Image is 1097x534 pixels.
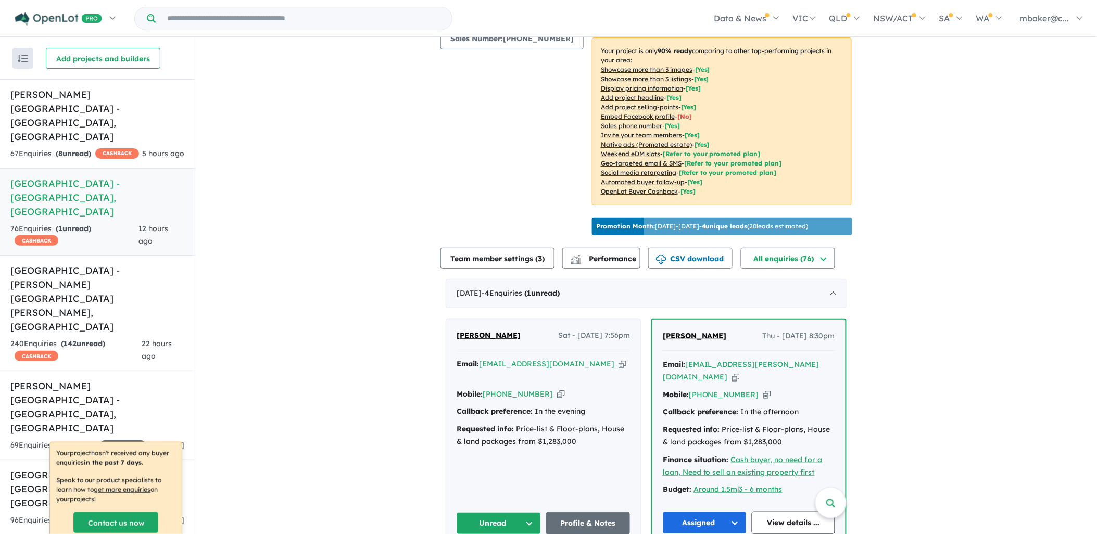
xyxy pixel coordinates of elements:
span: Thu - [DATE] 8:30pm [763,330,835,342]
span: mbaker@c... [1020,13,1069,23]
u: Embed Facebook profile [601,112,675,120]
strong: Email: [457,359,479,368]
span: CASHBACK [15,235,58,246]
a: Contact us now [73,512,158,533]
button: Assigned [663,512,747,534]
u: Social media retargeting [601,169,676,176]
span: [ No ] [677,112,692,120]
div: 96 Enquir ies [10,514,145,527]
div: 240 Enquir ies [10,338,142,363]
button: All enquiries (76) [741,248,835,269]
span: [ Yes ] [666,94,682,101]
span: 142 [64,339,77,348]
div: 69 Enquir ies [10,439,146,452]
div: Price-list & Floor-plans, House & land packages from $1,283,000 [457,423,630,448]
strong: ( unread) [524,288,560,298]
button: Copy [557,389,565,400]
u: Showcase more than 3 listings [601,75,691,83]
img: download icon [656,255,666,265]
span: Performance [572,254,636,263]
span: [ Yes ] [685,131,700,139]
span: [ Yes ] [695,66,710,73]
u: Showcase more than 3 images [601,66,692,73]
button: Performance [562,248,640,269]
img: Openlot PRO Logo White [15,12,102,26]
button: Copy [619,359,626,370]
span: [ Yes ] [665,122,680,130]
div: [DATE] [446,279,847,308]
span: - 4 Enquir ies [482,288,560,298]
div: Price-list & Floor-plans, House & land packages from $1,283,000 [663,424,835,449]
span: 1 [58,224,62,233]
strong: Mobile: [663,390,689,399]
strong: ( unread) [61,339,105,348]
h5: [PERSON_NAME][GEOGRAPHIC_DATA] - [GEOGRAPHIC_DATA] , [GEOGRAPHIC_DATA] [10,87,184,144]
span: 22 hours ago [142,339,172,361]
u: Add project selling-points [601,103,678,111]
a: [EMAIL_ADDRESS][PERSON_NAME][DOMAIN_NAME] [663,360,819,382]
strong: Mobile: [457,389,483,399]
img: sort.svg [18,55,28,62]
u: OpenLot Buyer Cashback [601,187,678,195]
span: 20 [58,440,67,450]
h5: [GEOGRAPHIC_DATA] - [GEOGRAPHIC_DATA] , [GEOGRAPHIC_DATA] [10,176,184,219]
button: Sales Number:[PHONE_NUMBER] [440,28,584,49]
span: [ Yes ] [686,84,701,92]
u: Around 1.5m [693,485,738,494]
h5: [PERSON_NAME][GEOGRAPHIC_DATA] - [GEOGRAPHIC_DATA] , [GEOGRAPHIC_DATA] [10,379,184,435]
span: [PERSON_NAME] [457,330,521,340]
u: Geo-targeted email & SMS [601,159,682,167]
button: CSV download [648,248,733,269]
span: [PERSON_NAME] [663,331,727,340]
a: [PHONE_NUMBER] [483,389,553,399]
u: Native ads (Promoted estate) [601,141,692,148]
b: Promotion Month: [596,222,655,230]
h5: [GEOGRAPHIC_DATA] - [PERSON_NAME][GEOGRAPHIC_DATA][PERSON_NAME] , [GEOGRAPHIC_DATA] [10,263,184,334]
img: line-chart.svg [571,255,581,260]
strong: ( unread) [56,224,91,233]
strong: ( unread) [56,149,91,158]
strong: Email: [663,360,685,369]
span: [ Yes ] [681,103,696,111]
button: Team member settings (3) [440,248,554,269]
a: [PERSON_NAME] [457,329,521,342]
u: get more enquiries [94,486,150,493]
span: Sat - [DATE] 7:56pm [558,329,630,342]
div: 67 Enquir ies [10,148,139,160]
span: [Refer to your promoted plan] [684,159,782,167]
u: Invite your team members [601,131,682,139]
strong: Requested info: [663,425,720,434]
div: In the evening [457,405,630,418]
span: CASHBACK [95,148,139,159]
strong: ( unread) [56,440,96,450]
u: Automated buyer follow-up [601,178,685,186]
div: 76 Enquir ies [10,223,138,248]
span: [DATE] [159,440,184,450]
p: Speak to our product specialists to learn how to on your projects ! [56,476,175,504]
u: 3 - 6 months [739,485,783,494]
strong: Finance situation: [663,455,729,464]
span: [ Yes ] [694,75,709,83]
a: View details ... [752,512,836,534]
span: [Refer to your promoted plan] [663,150,761,158]
u: Add project headline [601,94,664,101]
u: Display pricing information [601,84,683,92]
h5: [GEOGRAPHIC_DATA] - [GEOGRAPHIC_DATA] , [GEOGRAPHIC_DATA] [10,468,184,510]
a: Cash buyer, no need for a loan, Need to sell an existing property first [663,455,823,477]
strong: Requested info: [457,424,514,434]
u: Sales phone number [601,122,662,130]
input: Try estate name, suburb, builder or developer [158,7,450,30]
b: 4 unique leads [702,222,748,230]
div: In the afternoon [663,406,835,418]
p: Your project is only comparing to other top-performing projects in your area: - - - - - - - - - -... [592,37,852,205]
div: | [663,484,835,496]
p: [DATE] - [DATE] - ( 20 leads estimated) [596,222,809,231]
span: [Refer to your promoted plan] [679,169,777,176]
button: Copy [763,389,771,400]
span: 5 hours ago [142,149,184,158]
span: [Yes] [695,141,710,148]
span: 1 [527,288,531,298]
b: in the past 7 days. [84,459,143,466]
b: 90 % ready [658,47,692,55]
